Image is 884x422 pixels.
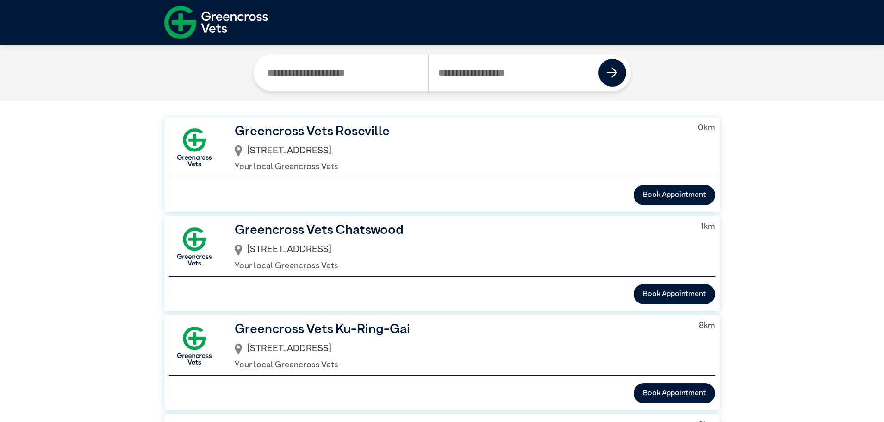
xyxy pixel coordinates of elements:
div: [STREET_ADDRESS] [235,141,683,161]
img: f-logo [164,2,268,43]
button: Book Appointment [634,284,715,304]
img: GX-Square.png [169,320,220,371]
p: Your local Greencross Vets [235,359,684,372]
p: Your local Greencross Vets [235,161,683,173]
div: [STREET_ADDRESS] [235,339,684,359]
div: [STREET_ADDRESS] [235,240,686,260]
h3: Greencross Vets Roseville [235,122,683,141]
img: GX-Square.png [169,221,220,272]
button: Book Appointment [634,185,715,205]
img: GX-Square.png [169,122,220,173]
input: Search by Postcode [428,54,599,91]
p: Your local Greencross Vets [235,260,686,272]
h3: Greencross Vets Chatswood [235,220,686,240]
img: icon-right [607,67,618,78]
p: 8 km [699,320,715,332]
p: 0 km [698,122,715,134]
button: Book Appointment [634,383,715,403]
input: Search by Clinic Name [258,54,429,91]
h3: Greencross Vets Ku-Ring-Gai [235,320,684,339]
p: 1 km [701,220,715,233]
